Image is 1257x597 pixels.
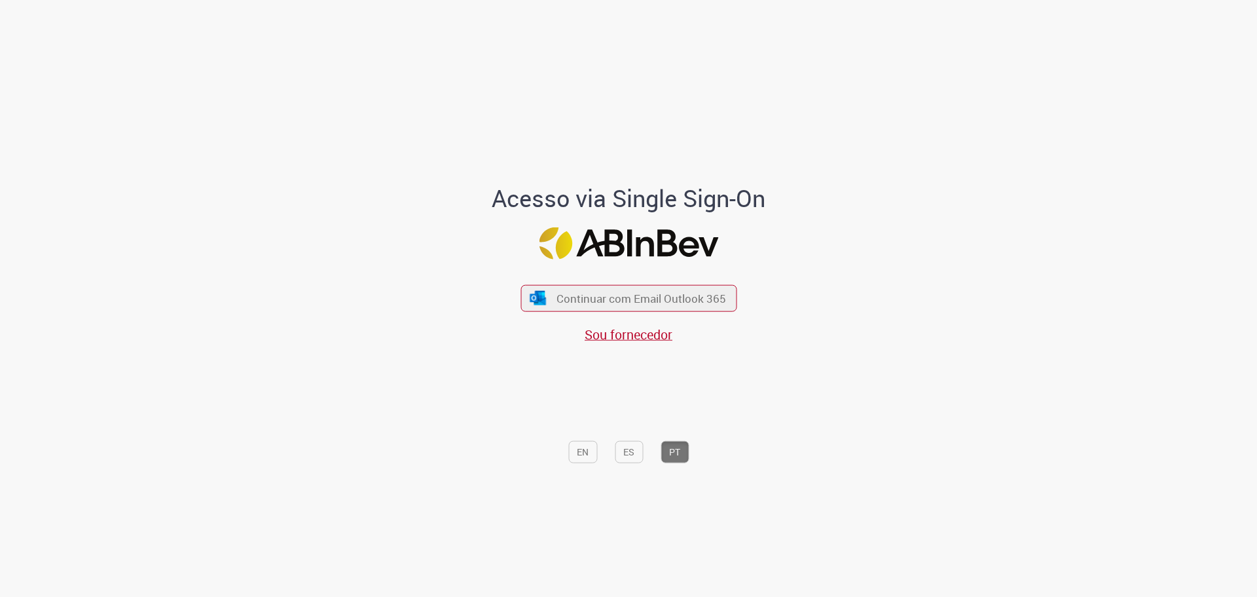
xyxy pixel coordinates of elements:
span: Continuar com Email Outlook 365 [556,291,726,306]
button: ícone Azure/Microsoft 360 Continuar com Email Outlook 365 [520,284,737,311]
button: ES [615,440,643,463]
button: EN [568,440,597,463]
a: Sou fornecedor [585,326,672,343]
img: Logo ABInBev [539,227,718,259]
button: PT [661,440,689,463]
img: ícone Azure/Microsoft 360 [529,291,547,305]
h1: Acesso via Single Sign-On [447,185,811,212]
